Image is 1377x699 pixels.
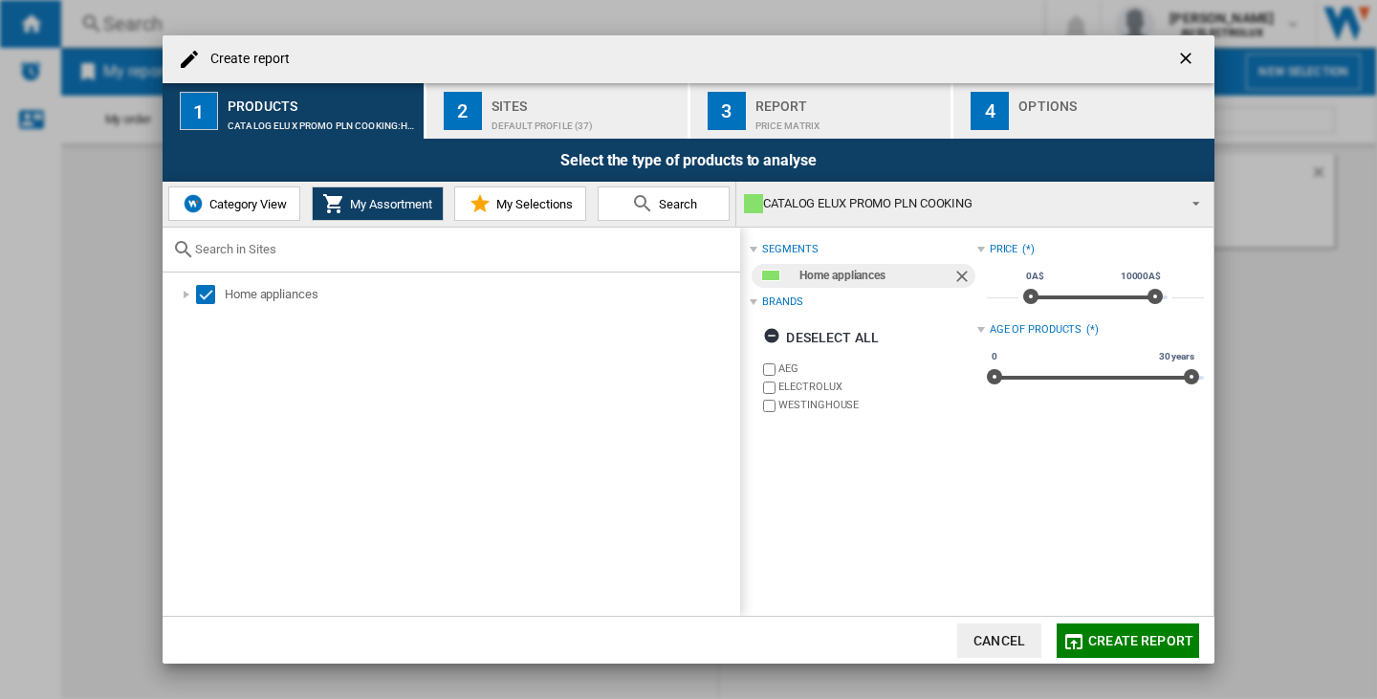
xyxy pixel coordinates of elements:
[201,50,290,69] h4: Create report
[225,285,737,304] div: Home appliances
[1118,269,1164,284] span: 10000A$
[163,139,1214,182] div: Select the type of products to analyse
[426,83,689,139] button: 2 Sites Default profile (37)
[492,197,573,211] span: My Selections
[778,380,976,394] label: ELECTROLUX
[799,264,951,288] div: Home appliances
[755,91,944,111] div: Report
[763,382,776,394] input: brand.name
[228,91,416,111] div: Products
[953,83,1214,139] button: 4 Options
[957,623,1041,658] button: Cancel
[757,320,885,355] button: Deselect all
[168,186,300,221] button: Category View
[182,192,205,215] img: wiser-icon-blue.png
[454,186,586,221] button: My Selections
[763,363,776,376] input: brand.name
[1088,633,1193,648] span: Create report
[762,295,802,310] div: Brands
[1057,623,1199,658] button: Create report
[1156,349,1197,364] span: 30 years
[228,111,416,131] div: CATALOG ELUX PROMO PLN COOKING:Home appliances
[755,111,944,131] div: Price Matrix
[990,322,1082,338] div: Age of products
[598,186,730,221] button: Search
[708,92,746,130] div: 3
[312,186,444,221] button: My Assortment
[345,197,432,211] span: My Assortment
[654,197,697,211] span: Search
[444,92,482,130] div: 2
[1018,91,1207,111] div: Options
[990,242,1018,257] div: Price
[762,242,818,257] div: segments
[492,91,680,111] div: Sites
[971,92,1009,130] div: 4
[690,83,953,139] button: 3 Report Price Matrix
[180,92,218,130] div: 1
[952,267,975,290] ng-md-icon: Remove
[1023,269,1047,284] span: 0A$
[205,197,287,211] span: Category View
[744,190,1175,217] div: CATALOG ELUX PROMO PLN COOKING
[1169,40,1207,78] button: getI18NText('BUTTONS.CLOSE_DIALOG')
[763,400,776,412] input: brand.name
[492,111,680,131] div: Default profile (37)
[163,83,426,139] button: 1 Products CATALOG ELUX PROMO PLN COOKING:Home appliances
[778,361,976,376] label: AEG
[1176,49,1199,72] ng-md-icon: getI18NText('BUTTONS.CLOSE_DIALOG')
[196,285,225,304] md-checkbox: Select
[778,398,976,412] label: WESTINGHOUSE
[763,320,879,355] div: Deselect all
[989,349,1000,364] span: 0
[195,242,731,256] input: Search in Sites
